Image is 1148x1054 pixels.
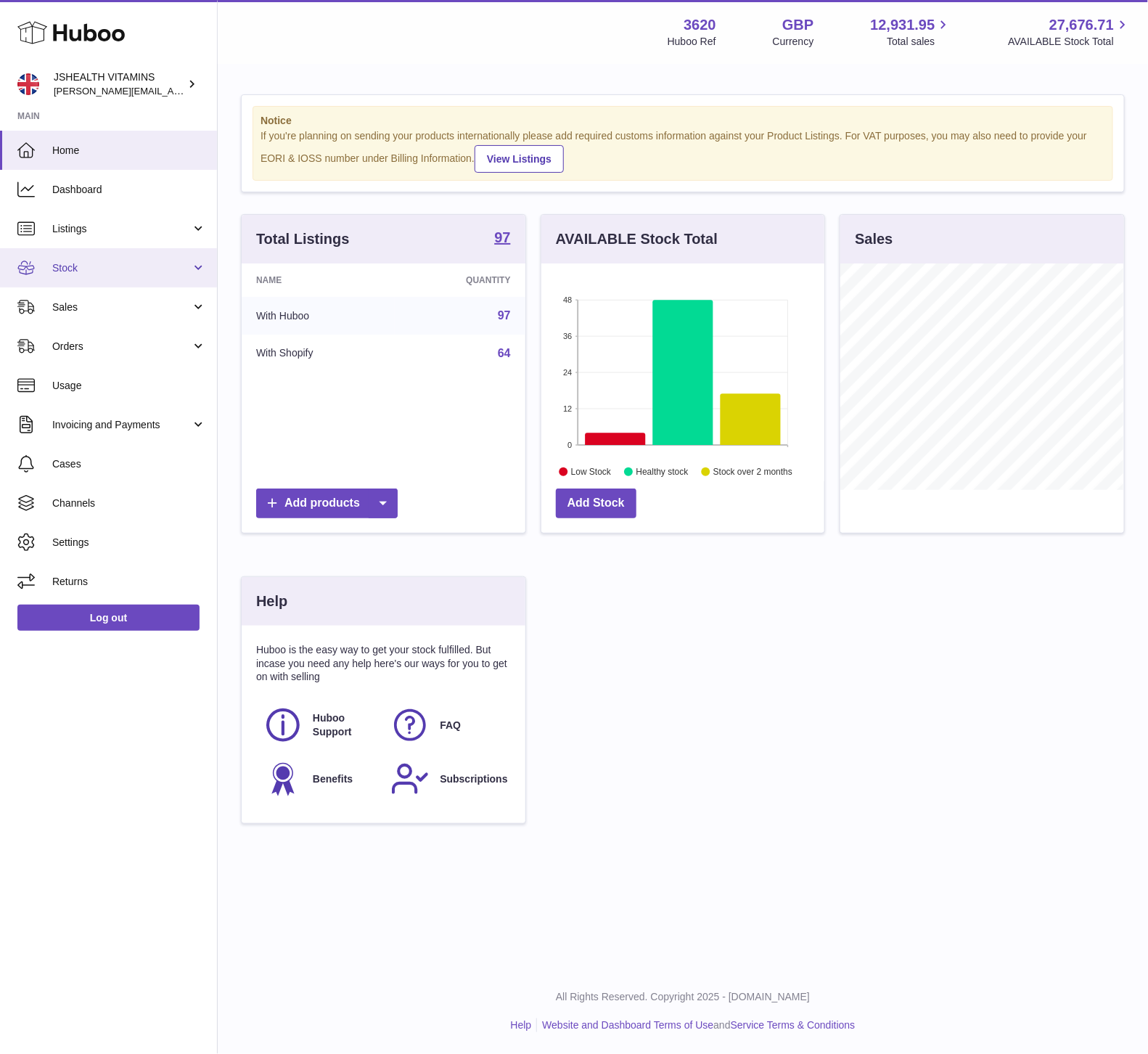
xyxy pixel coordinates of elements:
[440,772,507,786] span: Subscriptions
[256,592,287,611] h3: Help
[229,990,1136,1004] p: All Rights Reserved. Copyright 2025 - [DOMAIN_NAME]
[54,85,291,97] span: [PERSON_NAME][EMAIL_ADDRESS][DOMAIN_NAME]
[261,129,1105,173] div: If you're planning on sending your products internationally please add required customs informati...
[17,73,39,95] img: francesca@jshealthvitamins.com
[390,706,503,745] a: FAQ
[395,263,525,297] th: Quantity
[52,222,191,236] span: Listings
[1008,15,1131,49] a: 27,676.71 AVAILABLE Stock Total
[498,347,511,359] a: 64
[52,457,206,471] span: Cases
[537,1018,855,1032] li: and
[256,489,398,518] a: Add products
[1049,15,1114,35] span: 27,676.71
[52,183,206,197] span: Dashboard
[855,229,893,249] h3: Sales
[256,229,350,249] h3: Total Listings
[52,575,206,589] span: Returns
[1008,35,1131,49] span: AVAILABLE Stock Total
[242,297,395,335] td: With Huboo
[563,295,572,304] text: 48
[494,230,510,245] strong: 97
[563,332,572,340] text: 36
[52,301,191,314] span: Sales
[668,35,716,49] div: Huboo Ref
[563,404,572,413] text: 12
[390,759,503,798] a: Subscriptions
[571,467,612,477] text: Low Stock
[263,706,376,745] a: Huboo Support
[52,261,191,275] span: Stock
[887,35,951,49] span: Total sales
[313,711,374,739] span: Huboo Support
[511,1019,532,1031] a: Help
[567,441,572,449] text: 0
[556,489,636,518] a: Add Stock
[556,229,718,249] h3: AVAILABLE Stock Total
[498,309,511,322] a: 97
[713,467,792,477] text: Stock over 2 months
[542,1019,713,1031] a: Website and Dashboard Terms of Use
[870,15,951,49] a: 12,931.95 Total sales
[52,144,206,158] span: Home
[475,145,564,173] a: View Listings
[870,15,935,35] span: 12,931.95
[261,114,1105,128] strong: Notice
[440,719,461,732] span: FAQ
[54,70,184,98] div: JSHEALTH VITAMINS
[242,263,395,297] th: Name
[494,230,510,248] a: 97
[17,605,200,631] a: Log out
[52,536,206,550] span: Settings
[636,467,689,477] text: Healthy stock
[52,379,206,393] span: Usage
[782,15,813,35] strong: GBP
[52,340,191,354] span: Orders
[256,643,511,685] p: Huboo is the easy way to get your stock fulfilled. But incase you need any help here's our ways f...
[242,335,395,372] td: With Shopify
[684,15,716,35] strong: 3620
[313,772,353,786] span: Benefits
[263,759,376,798] a: Benefits
[52,497,206,510] span: Channels
[52,418,191,432] span: Invoicing and Payments
[731,1019,856,1031] a: Service Terms & Conditions
[773,35,814,49] div: Currency
[563,368,572,377] text: 24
